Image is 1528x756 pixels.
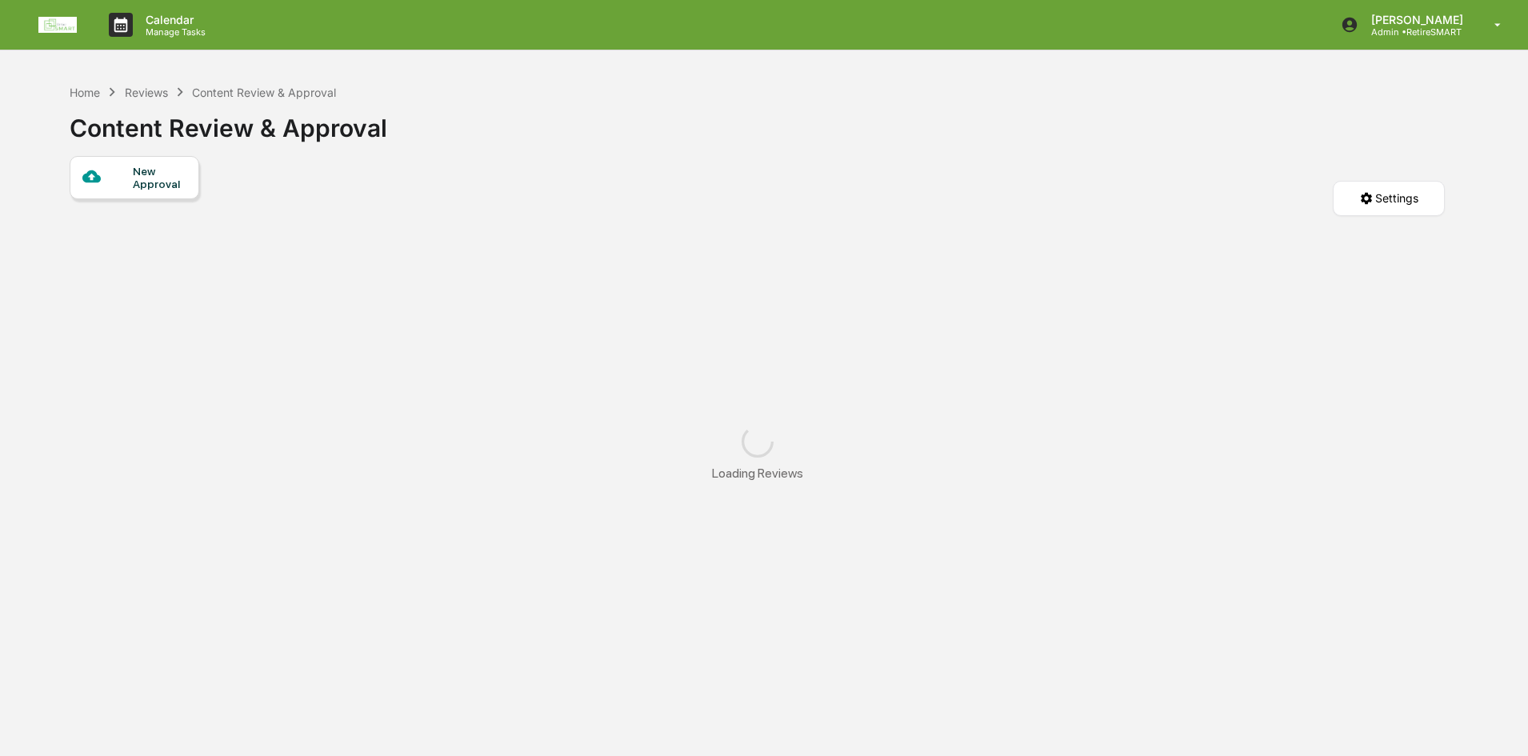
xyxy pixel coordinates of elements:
p: Calendar [133,13,214,26]
div: Home [70,86,100,99]
p: [PERSON_NAME] [1358,13,1471,26]
div: Reviews [125,86,168,99]
div: New Approval [133,165,186,190]
div: Content Review & Approval [70,101,387,142]
p: Admin • RetireSMART [1358,26,1471,38]
div: Content Review & Approval [192,86,336,99]
p: Manage Tasks [133,26,214,38]
div: Loading Reviews [712,466,803,481]
button: Settings [1333,181,1445,216]
img: logo [38,17,77,33]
